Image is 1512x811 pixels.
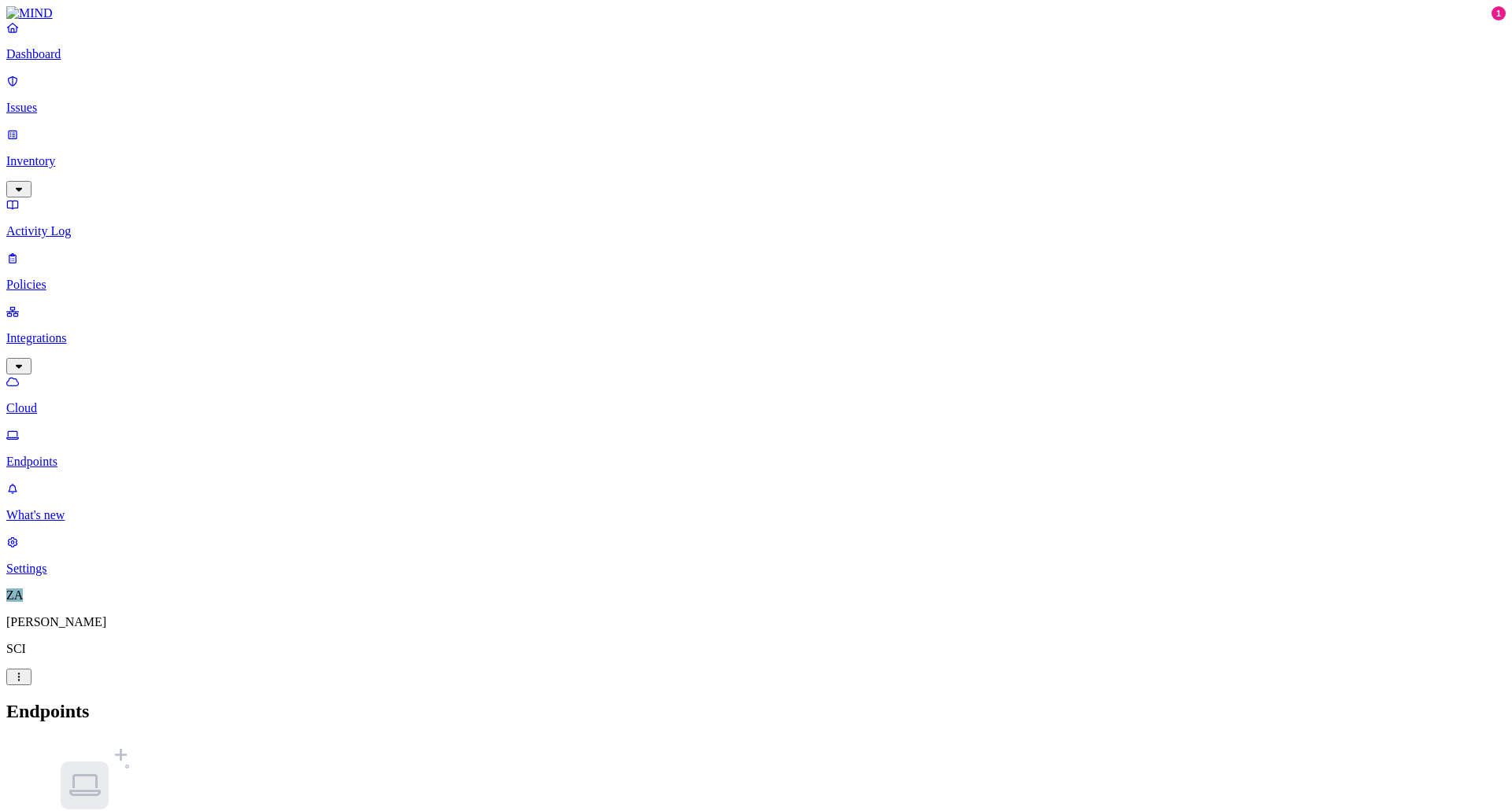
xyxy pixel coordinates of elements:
a: Integrations [6,304,1506,372]
a: MIND [6,6,1506,20]
span: ZA [6,588,23,602]
a: Activity Log [6,197,1506,238]
a: Dashboard [6,20,1506,61]
a: Issues [6,74,1506,115]
a: Policies [6,251,1506,292]
a: Inventory [6,127,1506,195]
p: Activity Log [6,224,1506,238]
p: Settings [6,562,1506,576]
h2: Endpoints [6,701,1506,722]
p: Endpoints [6,455,1506,469]
p: Dashboard [6,47,1506,61]
img: MIND [6,6,53,20]
p: What's new [6,508,1506,522]
p: Integrations [6,331,1506,345]
p: SCI [6,642,1506,656]
a: Endpoints [6,428,1506,469]
p: Issues [6,101,1506,115]
p: Cloud [6,401,1506,415]
p: Inventory [6,154,1506,168]
a: What's new [6,481,1506,522]
p: [PERSON_NAME] [6,615,1506,629]
div: 1 [1492,6,1506,20]
a: Settings [6,535,1506,576]
p: Policies [6,278,1506,292]
a: Cloud [6,374,1506,415]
